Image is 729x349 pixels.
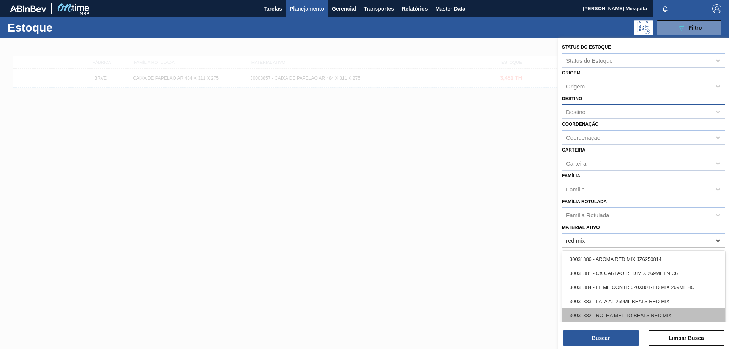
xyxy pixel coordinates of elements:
[562,199,607,204] label: Família Rotulada
[562,70,581,76] label: Origem
[562,44,611,50] label: Status do Estoque
[657,20,721,35] button: Filtro
[689,25,702,31] span: Filtro
[290,4,324,13] span: Planejamento
[562,225,600,230] label: Material ativo
[566,160,586,166] div: Carteira
[364,4,394,13] span: Transportes
[8,23,121,32] h1: Estoque
[435,4,465,13] span: Master Data
[653,3,677,14] button: Notificações
[566,186,585,192] div: Família
[264,4,282,13] span: Tarefas
[688,4,697,13] img: userActions
[332,4,356,13] span: Gerencial
[566,57,613,63] div: Status do Estoque
[562,266,725,280] div: 30031881 - CX CARTAO RED MIX 269ML LN C6
[634,20,653,35] div: Pogramando: nenhum usuário selecionado
[566,83,585,89] div: Origem
[562,308,725,322] div: 30031882 - ROLHA MET TO BEATS RED MIX
[566,134,600,141] div: Coordenação
[402,4,428,13] span: Relatórios
[562,147,585,153] label: Carteira
[562,122,599,127] label: Coordenação
[10,5,46,12] img: TNhmsLtSVTkK8tSr43FrP2fwEKptu5GPRR3wAAAABJRU5ErkJggg==
[562,96,582,101] label: Destino
[566,109,585,115] div: Destino
[562,294,725,308] div: 30031883 - LATA AL 269ML BEATS RED MIX
[712,4,721,13] img: Logout
[562,252,725,266] div: 30031886 - AROMA RED MIX JZ6250814
[562,173,580,178] label: Família
[562,280,725,294] div: 30031884 - FILME CONTR 620X80 RED MIX 269ML HO
[566,212,609,218] div: Família Rotulada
